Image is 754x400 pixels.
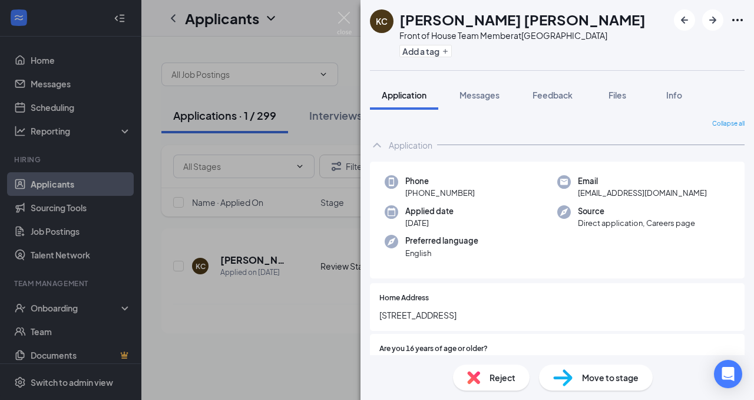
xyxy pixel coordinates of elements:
[405,235,478,247] span: Preferred language
[405,217,454,229] span: [DATE]
[533,90,573,100] span: Feedback
[376,15,388,27] div: KC
[490,371,515,384] span: Reject
[730,13,745,27] svg: Ellipses
[379,309,735,322] span: [STREET_ADDRESS]
[578,175,707,187] span: Email
[714,360,742,388] div: Open Intercom Messenger
[702,9,723,31] button: ArrowRight
[578,205,695,217] span: Source
[442,48,449,55] svg: Plus
[677,13,692,27] svg: ArrowLeftNew
[578,187,707,199] span: [EMAIL_ADDRESS][DOMAIN_NAME]
[379,293,429,304] span: Home Address
[399,9,646,29] h1: [PERSON_NAME] [PERSON_NAME]
[405,187,475,199] span: [PHONE_NUMBER]
[399,45,452,57] button: PlusAdd a tag
[674,9,695,31] button: ArrowLeftNew
[582,371,639,384] span: Move to stage
[609,90,626,100] span: Files
[706,13,720,27] svg: ArrowRight
[405,247,478,259] span: English
[389,139,432,151] div: Application
[578,217,695,229] span: Direct application, Careers page
[379,343,488,355] span: Are you 16 years of age or older?
[370,138,384,152] svg: ChevronUp
[382,90,426,100] span: Application
[712,119,745,129] span: Collapse all
[399,29,646,41] div: Front of House Team Member at [GEOGRAPHIC_DATA]
[405,175,475,187] span: Phone
[405,205,454,217] span: Applied date
[666,90,682,100] span: Info
[459,90,500,100] span: Messages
